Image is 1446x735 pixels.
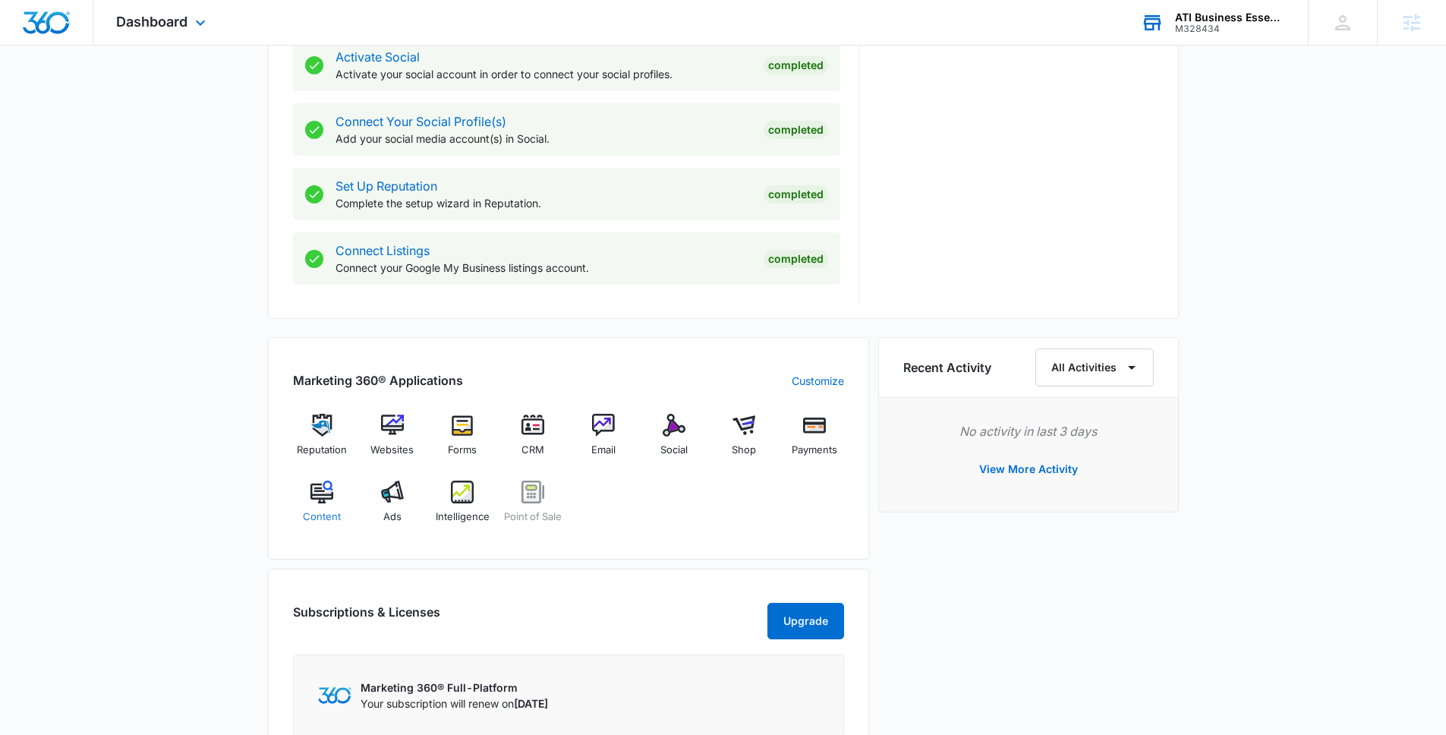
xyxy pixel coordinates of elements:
[293,371,463,390] h2: Marketing 360® Applications
[786,414,844,468] a: Payments
[448,443,477,458] span: Forms
[767,603,844,639] button: Upgrade
[336,195,751,211] p: Complete the setup wizard in Reputation.
[792,443,837,458] span: Payments
[644,414,703,468] a: Social
[370,443,414,458] span: Websites
[504,481,562,535] a: Point of Sale
[433,414,492,468] a: Forms
[764,185,828,203] div: Completed
[1175,11,1286,24] div: account name
[336,49,420,65] a: Activate Social
[361,680,548,696] p: Marketing 360® Full-Platform
[336,114,506,129] a: Connect Your Social Profile(s)
[764,56,828,74] div: Completed
[964,451,1093,487] button: View More Activity
[336,260,751,276] p: Connect your Google My Business listings account.
[903,358,991,377] h6: Recent Activity
[1175,24,1286,34] div: account id
[792,373,844,389] a: Customize
[514,697,548,710] span: [DATE]
[293,481,351,535] a: Content
[660,443,688,458] span: Social
[764,250,828,268] div: Completed
[715,414,773,468] a: Shop
[383,509,402,525] span: Ads
[1035,349,1154,386] button: All Activities
[303,509,341,525] span: Content
[591,443,616,458] span: Email
[521,443,544,458] span: CRM
[116,14,187,30] span: Dashboard
[363,414,421,468] a: Websites
[336,131,751,147] p: Add your social media account(s) in Social.
[336,178,437,194] a: Set Up Reputation
[504,414,562,468] a: CRM
[436,509,490,525] span: Intelligence
[575,414,633,468] a: Email
[336,243,430,258] a: Connect Listings
[504,509,562,525] span: Point of Sale
[764,121,828,139] div: Completed
[293,414,351,468] a: Reputation
[903,422,1154,440] p: No activity in last 3 days
[293,603,440,633] h2: Subscriptions & Licenses
[363,481,421,535] a: Ads
[297,443,347,458] span: Reputation
[361,696,548,711] p: Your subscription will renew on
[318,687,351,703] img: Marketing 360 Logo
[433,481,492,535] a: Intelligence
[732,443,756,458] span: Shop
[336,66,751,82] p: Activate your social account in order to connect your social profiles.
